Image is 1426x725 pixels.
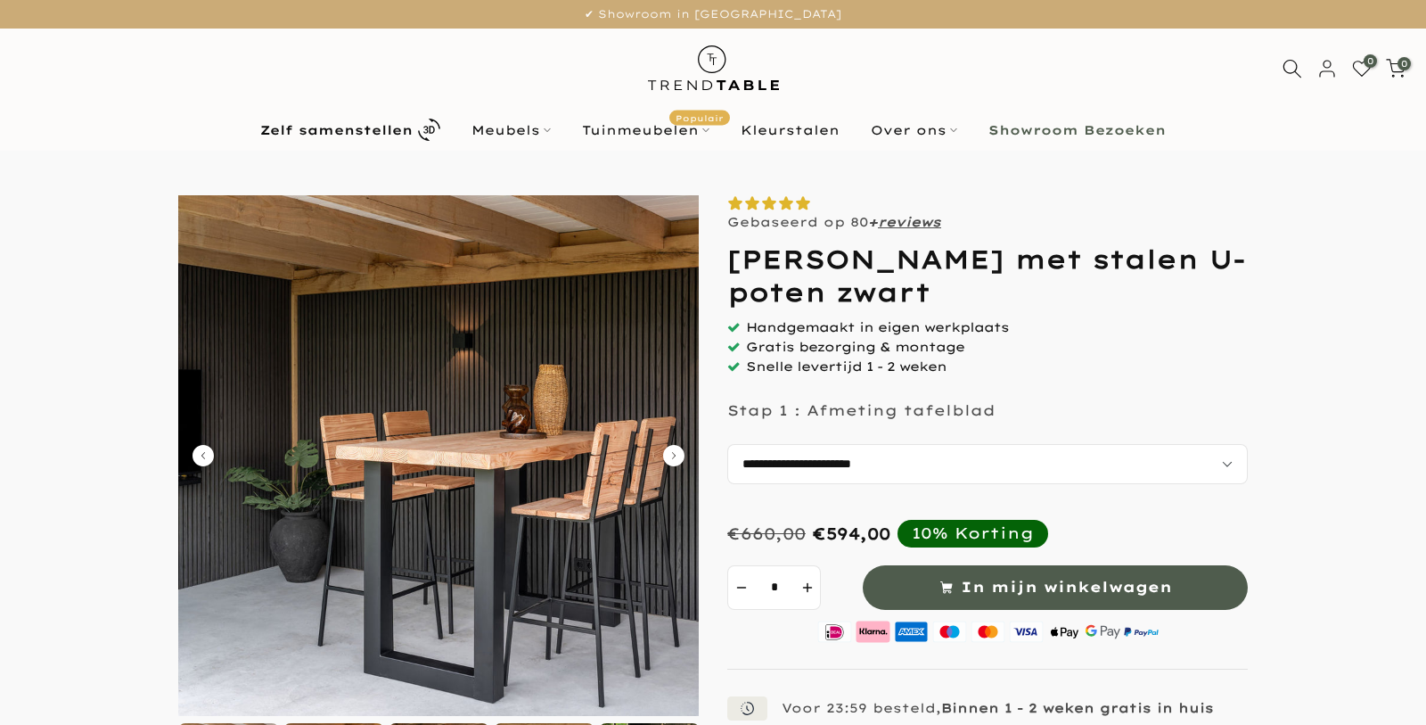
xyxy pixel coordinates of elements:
strong: + [868,214,878,230]
span: 0 [1364,54,1377,68]
p: Gebaseerd op 80 [727,214,941,230]
strong: Binnen 1 - 2 weken gratis in huis [941,700,1214,716]
span: Gratis bezorging & montage [746,339,964,355]
h1: [PERSON_NAME] met stalen U-poten zwart [727,243,1248,309]
span: In mijn winkelwagen [961,574,1172,600]
button: increment [794,565,821,610]
p: Stap 1 : Afmeting tafelblad [727,401,996,419]
a: reviews [878,214,941,230]
button: Carousel Next Arrow [663,445,684,466]
button: Carousel Back Arrow [193,445,214,466]
img: Douglas bartafel met stalen U-poten zwart [178,195,699,716]
a: Showroom Bezoeken [973,119,1182,141]
div: 10% Korting [912,523,1034,543]
b: Zelf samenstellen [260,124,413,136]
a: Kleurstalen [725,119,856,141]
span: 0 [1397,57,1411,70]
b: Showroom Bezoeken [988,124,1166,136]
a: TuinmeubelenPopulair [567,119,725,141]
button: In mijn winkelwagen [863,565,1248,610]
a: Meubels [456,119,567,141]
input: Quantity [754,565,794,610]
span: Snelle levertijd 1 - 2 weken [746,358,947,375]
p: Voor 23:59 besteld, [782,700,1214,716]
span: Handgemaakt in eigen werkplaats [746,319,1009,335]
p: ✔ Showroom in [GEOGRAPHIC_DATA] [22,4,1404,24]
a: Zelf samenstellen [245,114,456,145]
span: Populair [669,110,730,125]
div: €594,00 [813,523,890,544]
a: 0 [1386,59,1406,78]
div: €660,00 [727,523,806,544]
a: Over ons [856,119,973,141]
button: decrement [727,565,754,610]
select: autocomplete="off" [727,444,1248,484]
iframe: toggle-frame [2,634,91,723]
a: 0 [1352,59,1372,78]
img: trend-table [635,29,791,108]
